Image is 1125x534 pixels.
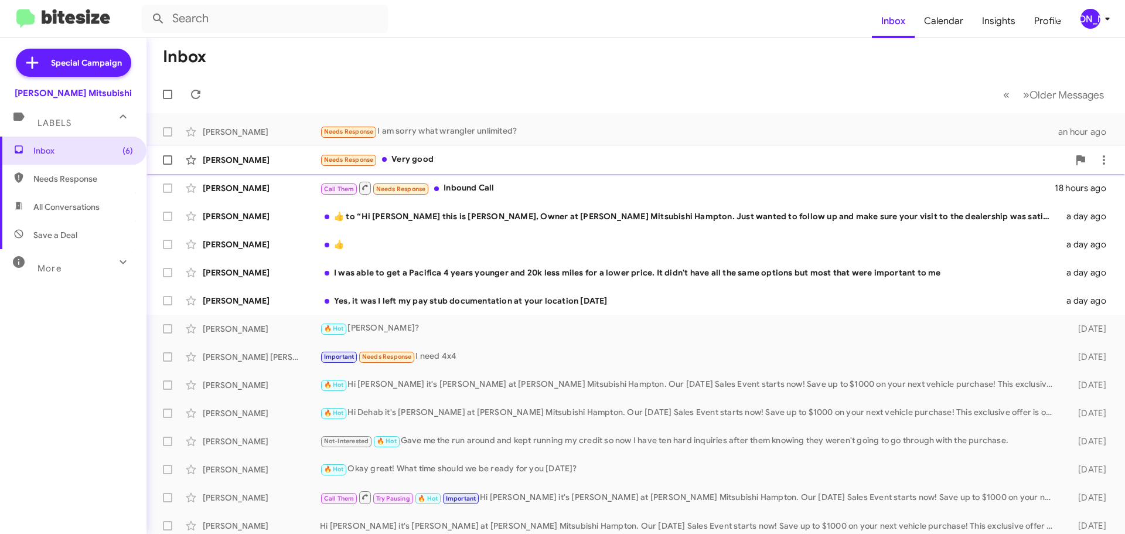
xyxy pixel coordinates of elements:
span: Important [446,495,476,502]
div: [PERSON_NAME] [203,464,320,475]
div: [PERSON_NAME] [203,182,320,194]
div: 18 hours ago [1055,182,1116,194]
a: Inbox [872,4,915,38]
div: [PERSON_NAME] [203,520,320,532]
div: [PERSON_NAME] [PERSON_NAME] [203,351,320,363]
div: Hi [PERSON_NAME] it's [PERSON_NAME] at [PERSON_NAME] Mitsubishi Hampton. Our [DATE] Sales Event s... [320,520,1059,532]
span: Needs Response [324,128,374,135]
div: Inbound Call [320,181,1055,195]
span: Save a Deal [33,229,77,241]
span: Labels [37,118,71,128]
nav: Page navigation example [997,83,1111,107]
span: Call Them [324,185,354,193]
span: Not-Interested [324,437,369,445]
div: a day ago [1059,210,1116,222]
div: [PERSON_NAME] [203,295,320,307]
div: [DATE] [1059,436,1116,447]
div: an hour ago [1058,126,1116,138]
div: [PERSON_NAME] [203,210,320,222]
span: All Conversations [33,201,100,213]
a: Calendar [915,4,973,38]
span: Special Campaign [51,57,122,69]
span: Older Messages [1029,89,1104,101]
div: [PERSON_NAME] [203,379,320,391]
div: [PERSON_NAME] [203,154,320,166]
span: 🔥 Hot [377,437,397,445]
div: [DATE] [1059,520,1116,532]
div: [PERSON_NAME] [203,492,320,504]
span: Try Pausing [376,495,410,502]
div: a day ago [1059,295,1116,307]
div: [PERSON_NAME] [203,267,320,278]
div: [DATE] [1059,464,1116,475]
div: [PERSON_NAME]? [320,322,1059,335]
div: Hi Dehab it's [PERSON_NAME] at [PERSON_NAME] Mitsubishi Hampton. Our [DATE] Sales Event starts no... [320,406,1059,420]
div: [DATE] [1059,407,1116,419]
div: [PERSON_NAME] [203,126,320,138]
input: Search [142,5,388,33]
div: [PERSON_NAME] [1080,9,1100,29]
span: 🔥 Hot [418,495,438,502]
div: Very good [320,153,1069,166]
div: Yes, it was I left my pay stub documentation at your location [DATE] [320,295,1059,307]
div: I need 4x4 [320,350,1059,363]
h1: Inbox [163,47,206,66]
div: Gave me the run around and kept running my credit so now I have ten hard inquiries after them kno... [320,434,1059,448]
a: Profile [1025,4,1071,38]
div: [PERSON_NAME] [203,239,320,250]
div: ​👍​ to “ Hi [PERSON_NAME] this is [PERSON_NAME], Owner at [PERSON_NAME] Mitsubishi Hampton. Just ... [320,210,1059,222]
div: a day ago [1059,239,1116,250]
div: Hi [PERSON_NAME] it's [PERSON_NAME] at [PERSON_NAME] Mitsubishi Hampton. Our [DATE] Sales Event s... [320,490,1059,505]
div: Okay great! What time should we be ready for you [DATE]? [320,462,1059,476]
span: 🔥 Hot [324,465,344,473]
span: More [37,263,62,274]
div: [DATE] [1059,323,1116,335]
div: I am sorry what wrangler unlimited? [320,125,1058,138]
span: « [1003,87,1010,102]
span: Call Them [324,495,354,502]
span: Important [324,353,354,360]
span: Needs Response [33,173,133,185]
div: Hi [PERSON_NAME] it's [PERSON_NAME] at [PERSON_NAME] Mitsubishi Hampton. Our [DATE] Sales Event s... [320,378,1059,392]
span: Inbox [33,145,133,157]
div: [PERSON_NAME] Mitsubishi [15,87,132,99]
div: [PERSON_NAME] [203,436,320,447]
button: Previous [996,83,1017,107]
div: [PERSON_NAME] [203,407,320,419]
a: Insights [973,4,1025,38]
span: (6) [122,145,133,157]
span: Needs Response [324,156,374,164]
button: [PERSON_NAME] [1071,9,1112,29]
div: [PERSON_NAME] [203,323,320,335]
div: [DATE] [1059,492,1116,504]
div: [DATE] [1059,379,1116,391]
span: Needs Response [376,185,426,193]
div: a day ago [1059,267,1116,278]
div: 👍 [320,239,1059,250]
span: 🔥 Hot [324,325,344,332]
div: [DATE] [1059,351,1116,363]
span: 🔥 Hot [324,409,344,417]
span: Needs Response [362,353,412,360]
span: » [1023,87,1029,102]
div: I was able to get a Pacifica 4 years younger and 20k less miles for a lower price. It didn't have... [320,267,1059,278]
a: Special Campaign [16,49,131,77]
span: 🔥 Hot [324,381,344,389]
button: Next [1016,83,1111,107]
